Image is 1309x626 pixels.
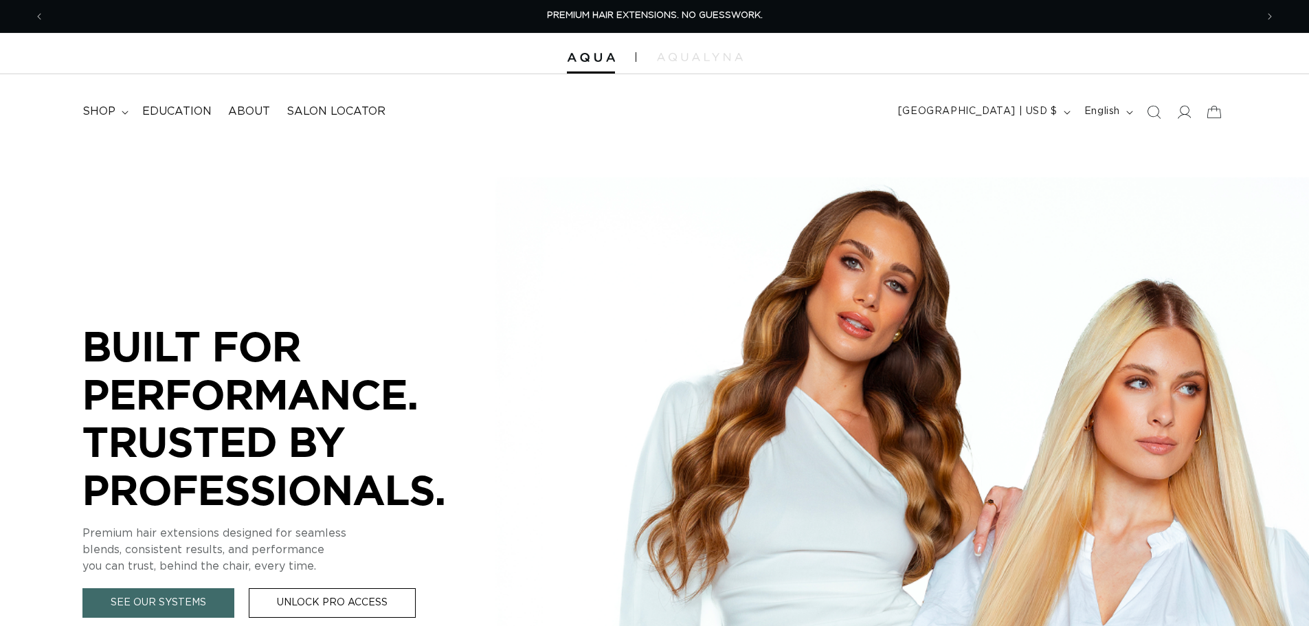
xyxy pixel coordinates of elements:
span: Salon Locator [287,104,385,119]
button: Next announcement [1255,3,1285,30]
img: aqualyna.com [657,53,743,61]
a: Salon Locator [278,96,394,127]
span: About [228,104,270,119]
span: Education [142,104,212,119]
p: BUILT FOR PERFORMANCE. TRUSTED BY PROFESSIONALS. [82,322,495,513]
img: Aqua Hair Extensions [567,53,615,63]
p: Premium hair extensions designed for seamless blends, consistent results, and performance you can... [82,525,495,574]
span: English [1084,104,1120,119]
span: shop [82,104,115,119]
button: Previous announcement [24,3,54,30]
span: [GEOGRAPHIC_DATA] | USD $ [898,104,1058,119]
a: About [220,96,278,127]
summary: shop [74,96,134,127]
a: Education [134,96,220,127]
button: English [1076,99,1139,125]
button: [GEOGRAPHIC_DATA] | USD $ [890,99,1076,125]
span: PREMIUM HAIR EXTENSIONS. NO GUESSWORK. [547,11,763,20]
a: See Our Systems [82,588,234,618]
summary: Search [1139,97,1169,127]
a: Unlock Pro Access [249,588,416,618]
